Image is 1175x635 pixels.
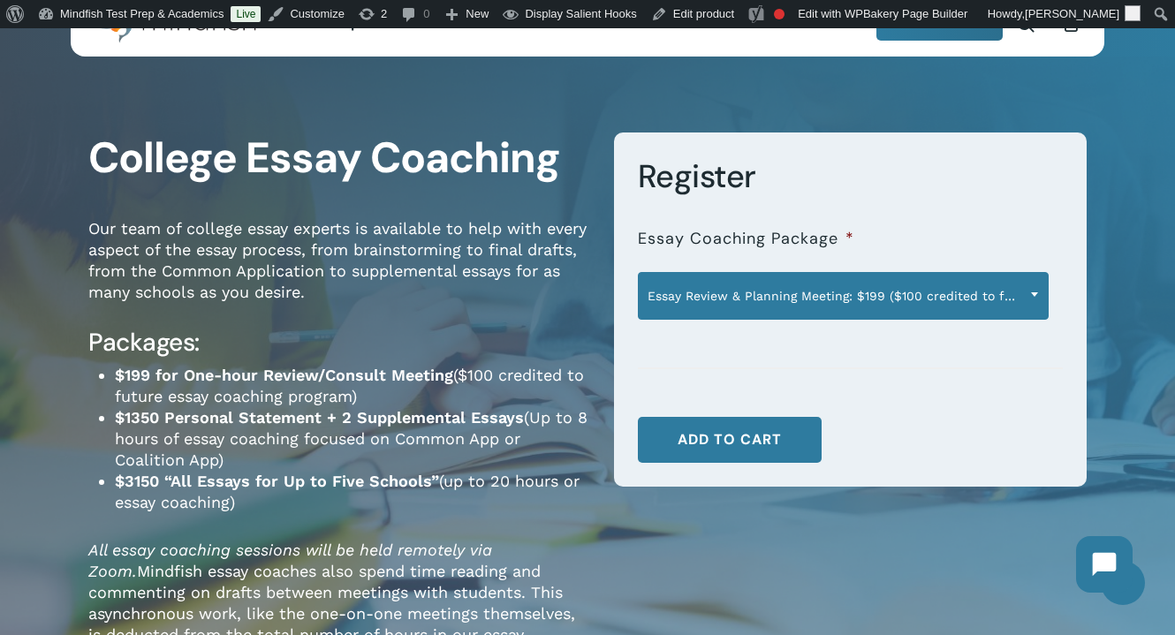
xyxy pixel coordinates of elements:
button: Add to cart [638,417,822,463]
em: All essay coaching sessions will be held remotely via Zoom. [88,541,492,580]
h1: College Essay Coaching [88,132,587,184]
span: Essay Review & Planning Meeting: $199 ($100 credited to future essay program) [639,277,1049,314]
a: Admissions [513,16,639,31]
a: Live [231,6,261,22]
a: About [639,16,726,31]
p: Our team of college essay experts is available to help with every aspect of the essay process, fr... [88,218,587,327]
span: [PERSON_NAME] [1025,7,1119,20]
h4: Packages: [88,327,587,359]
li: ($100 credited to future essay coaching program) [115,365,587,407]
li: (up to 20 hours or essay coaching) [115,471,587,513]
iframe: Chatbot [1058,518,1150,610]
span: Essay Review & Planning Meeting: $199 ($100 credited to future essay program) [638,272,1050,320]
a: Test Prep [278,16,390,31]
a: Academics [390,16,513,31]
strong: $199 for One-hour Review/Consult Meeting [115,366,453,384]
li: (Up to 8 hours of essay coaching focused on Common App or Coalition App) [115,407,587,471]
div: Focus keyphrase not set [774,9,785,19]
strong: $1350 Personal Statement + 2 Supplemental Essays [115,408,524,427]
strong: $3150 “All Essays for Up to Five Schools” [115,472,439,490]
label: Essay Coaching Package [638,229,854,249]
a: Cart [1061,13,1080,33]
h3: Register [638,156,1064,197]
